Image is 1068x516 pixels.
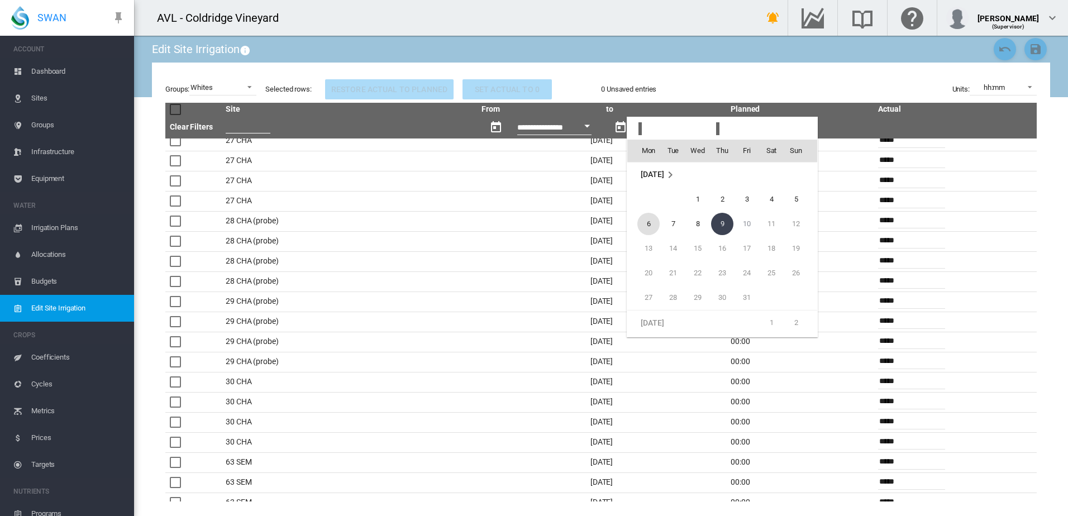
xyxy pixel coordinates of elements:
[711,213,733,235] span: 9
[637,213,660,235] span: 6
[685,212,710,236] td: Wednesday October 8 2025
[784,140,817,162] th: Sun
[710,285,735,310] td: Thursday October 30 2025
[735,140,759,162] th: Fri
[735,212,759,236] td: Friday October 10 2025
[686,188,709,211] span: 1
[661,140,685,162] th: Tue
[685,285,710,310] td: Wednesday October 29 2025
[735,285,759,310] td: Friday October 31 2025
[685,236,710,261] td: Wednesday October 15 2025
[641,170,664,179] span: [DATE]
[785,188,807,211] span: 5
[627,236,817,261] tr: Week 3
[641,318,664,327] span: [DATE]
[627,310,817,335] tr: Week 1
[710,212,735,236] td: Thursday October 9 2025
[686,213,709,235] span: 8
[784,187,817,212] td: Sunday October 5 2025
[759,212,784,236] td: Saturday October 11 2025
[736,188,758,211] span: 3
[627,187,817,212] tr: Week 1
[662,213,684,235] span: 7
[710,236,735,261] td: Thursday October 16 2025
[661,236,685,261] td: Tuesday October 14 2025
[627,212,817,236] tr: Week 2
[627,236,661,261] td: Monday October 13 2025
[627,261,817,285] tr: Week 4
[685,187,710,212] td: Wednesday October 1 2025
[711,188,733,211] span: 2
[710,140,735,162] th: Thu
[627,162,817,187] tr: Week undefined
[627,212,661,236] td: Monday October 6 2025
[627,285,817,310] tr: Week 5
[661,261,685,285] td: Tuesday October 21 2025
[661,285,685,310] td: Tuesday October 28 2025
[710,187,735,212] td: Thursday October 2 2025
[685,261,710,285] td: Wednesday October 22 2025
[735,261,759,285] td: Friday October 24 2025
[759,261,784,285] td: Saturday October 25 2025
[735,187,759,212] td: Friday October 3 2025
[661,212,685,236] td: Tuesday October 7 2025
[784,236,817,261] td: Sunday October 19 2025
[759,236,784,261] td: Saturday October 18 2025
[735,236,759,261] td: Friday October 17 2025
[627,285,661,310] td: Monday October 27 2025
[627,140,817,337] md-calendar: Calendar
[627,162,817,187] td: October 2025
[784,310,817,335] td: Sunday November 2 2025
[759,140,784,162] th: Sat
[759,187,784,212] td: Saturday October 4 2025
[710,261,735,285] td: Thursday October 23 2025
[627,140,661,162] th: Mon
[759,310,784,335] td: Saturday November 1 2025
[685,140,710,162] th: Wed
[760,188,783,211] span: 4
[784,212,817,236] td: Sunday October 12 2025
[627,261,661,285] td: Monday October 20 2025
[784,261,817,285] td: Sunday October 26 2025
